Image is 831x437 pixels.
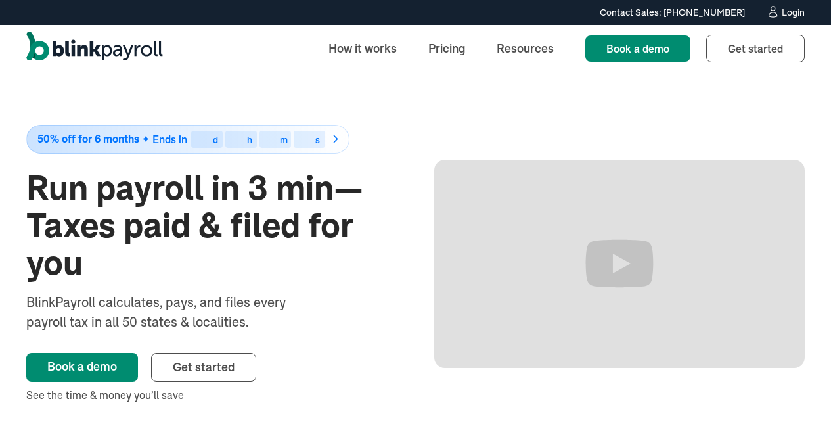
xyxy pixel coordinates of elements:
[318,34,407,62] a: How it works
[600,6,745,20] div: Contact Sales: [PHONE_NUMBER]
[766,5,805,20] a: Login
[585,35,690,62] a: Book a demo
[151,353,256,382] a: Get started
[486,34,564,62] a: Resources
[26,387,397,403] div: See the time & money you’ll save
[728,42,783,55] span: Get started
[782,8,805,17] div: Login
[315,135,320,145] div: s
[213,135,218,145] div: d
[173,359,235,375] span: Get started
[434,160,805,368] iframe: Run Payroll in 3 min with BlinkPayroll
[247,135,252,145] div: h
[37,133,139,145] span: 50% off for 6 months
[152,133,187,146] span: Ends in
[26,292,321,332] div: BlinkPayroll calculates, pays, and files every payroll tax in all 50 states & localities.
[418,34,476,62] a: Pricing
[26,170,397,283] h1: Run payroll in 3 min—Taxes paid & filed for you
[26,125,397,154] a: 50% off for 6 monthsEnds indhms
[706,35,805,62] a: Get started
[606,42,669,55] span: Book a demo
[26,353,138,382] a: Book a demo
[280,135,288,145] div: m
